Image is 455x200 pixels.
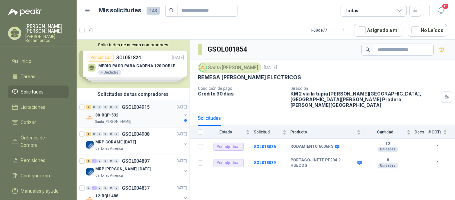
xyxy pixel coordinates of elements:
span: Configuración [21,172,50,179]
a: SOL018039 [254,160,276,165]
b: 1 [428,160,447,166]
div: 0 [103,159,108,163]
span: Remisiones [21,157,45,164]
a: 1 0 0 0 0 0 GSOL004908[DATE] Company LogoMRP CORAME [DATE]Cartones America [86,130,188,151]
span: Solicitud [254,130,281,134]
p: [DATE] [264,65,277,71]
button: Asignado a mi [354,24,402,37]
div: Por adjudicar [214,159,244,167]
p: GSOL004837 [122,186,150,190]
div: 0 [109,105,114,109]
th: Cantidad [365,126,415,139]
div: 0 [109,186,114,190]
div: 0 [114,132,119,136]
p: MRP CORAME [DATE] [95,139,136,145]
a: 2 0 0 0 0 0 GSOL004915[DATE] Company Logo80-RQP-532Santa [PERSON_NAME] [86,103,188,124]
p: [PERSON_NAME] Rodamientos [25,35,69,43]
h3: GSOL001854 [208,44,248,55]
img: Company Logo [86,141,94,149]
span: Solicitudes [21,88,44,96]
div: 1 [92,159,97,163]
p: Cartones America [95,173,123,178]
div: Por adjudicar [214,143,244,151]
a: Tareas [8,70,69,83]
p: Cartones America [95,146,123,151]
p: Condición de pago [198,86,285,91]
a: 1 1 0 0 0 0 GSOL004897[DATE] Company LogoMRP [PERSON_NAME] [DATE]Cartones America [86,157,188,178]
span: Inicio [21,58,31,65]
a: Configuración [8,169,69,182]
div: 0 [97,159,102,163]
th: Estado [207,126,254,139]
div: 0 [92,105,97,109]
b: RODAMIENTO 6006RS [290,144,333,149]
th: Solicitud [254,126,290,139]
p: GSOL004908 [122,132,150,136]
button: No Leídos [408,24,447,37]
div: Unidades [377,147,398,152]
button: 8 [435,5,447,17]
b: PORTACOJINETE PF204 2 HUECOS [290,158,356,168]
span: # COTs [428,130,442,134]
p: 80-RQP-532 [95,112,118,118]
b: 8 [365,158,411,163]
div: Solicitudes [198,114,221,122]
th: # COTs [428,126,455,139]
span: Órdenes de Compra [21,134,62,149]
img: Company Logo [86,114,94,122]
span: Producto [290,130,355,134]
b: 1 [428,144,447,150]
th: Producto [290,126,365,139]
span: 143 [147,7,160,15]
button: Solicitudes de nuevos compradores [79,42,187,47]
b: 12 [365,141,411,147]
span: Licitaciones [21,103,45,111]
span: Cotizar [21,119,36,126]
th: Docs [415,126,428,139]
div: 0 [103,105,108,109]
p: [DATE] [176,185,187,191]
div: 0 [92,132,97,136]
a: Solicitudes [8,86,69,98]
div: 0 [109,132,114,136]
a: Órdenes de Compra [8,131,69,151]
h1: Mis solicitudes [99,6,141,15]
div: 2 [86,105,91,109]
span: 8 [442,3,449,9]
p: REMESA [PERSON_NAME] ELECTRICOS [198,74,301,81]
a: Licitaciones [8,101,69,113]
p: [DATE] [176,158,187,164]
div: Santa [PERSON_NAME] [198,63,261,73]
a: Manuales y ayuda [8,185,69,197]
div: Todas [344,7,358,14]
div: 1 [86,132,91,136]
img: Company Logo [199,64,207,71]
p: Santa [PERSON_NAME] [95,119,131,124]
span: Cantidad [365,130,405,134]
p: GSOL004897 [122,159,150,163]
p: KM 2 vía la tupia [PERSON_NAME][GEOGRAPHIC_DATA], [GEOGRAPHIC_DATA][PERSON_NAME] Pradera , [PERSO... [290,91,438,108]
div: 1 [86,159,91,163]
div: 0 [97,186,102,190]
div: 0 [103,132,108,136]
div: Solicitudes de tus compradores [77,88,190,100]
a: SOL018036 [254,144,276,149]
div: 0 [114,186,119,190]
span: Manuales y ayuda [21,187,59,195]
p: GSOL004915 [122,105,150,109]
img: Company Logo [86,168,94,176]
div: Unidades [377,163,398,168]
div: 0 [114,105,119,109]
span: search [365,47,370,52]
span: search [169,8,174,13]
div: 0 [109,159,114,163]
a: Cotizar [8,116,69,129]
a: Inicio [8,55,69,68]
a: Remisiones [8,154,69,167]
div: 0 [114,159,119,163]
div: 1 - 50 de 77 [310,25,349,36]
div: 1 [92,186,97,190]
span: Tareas [21,73,35,80]
div: 0 [86,186,91,190]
